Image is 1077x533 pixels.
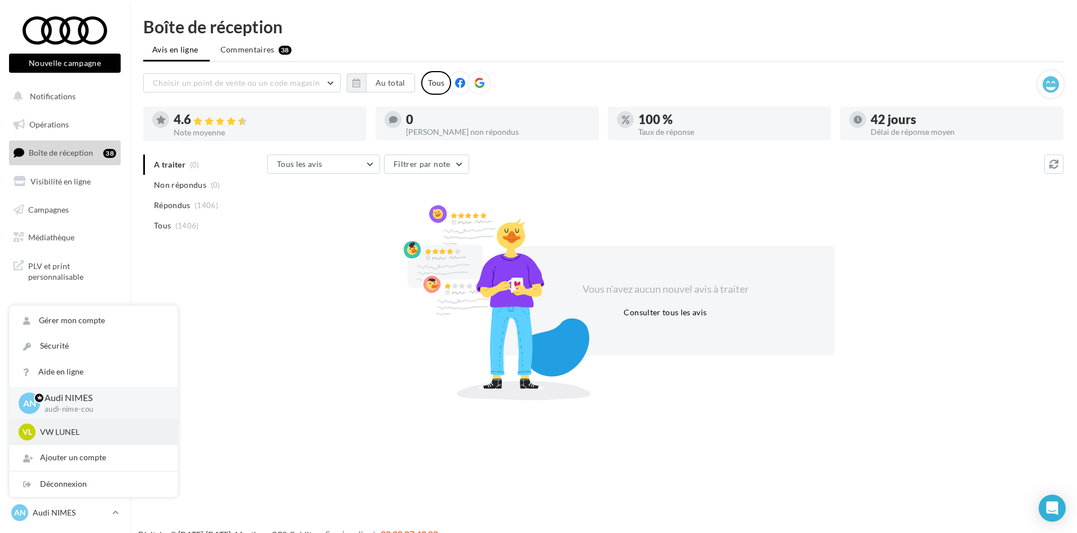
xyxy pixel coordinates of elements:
div: Délai de réponse moyen [871,128,1054,136]
span: Campagnes [28,204,69,214]
a: Opérations [7,113,123,136]
div: Tous [421,71,451,95]
span: (1406) [195,201,218,210]
a: Gérer mon compte [10,308,178,333]
div: Ajouter un compte [10,445,178,470]
span: (0) [211,180,220,190]
p: audi-nime-cou [45,404,160,415]
div: 42 jours [871,113,1054,126]
div: 38 [103,149,116,158]
span: Notifications [30,91,76,101]
a: Sécurité [10,333,178,359]
span: Tous les avis [277,159,323,169]
span: AN [14,507,26,518]
button: Filtrer par note [384,155,469,174]
a: PLV et print personnalisable [7,254,123,287]
a: AN Audi NIMES [9,502,121,523]
div: Vous n'avez aucun nouvel avis à traiter [568,282,762,297]
span: Non répondus [154,179,206,191]
a: Boîte de réception38 [7,140,123,165]
div: Taux de réponse [638,128,822,136]
div: 0 [406,113,590,126]
span: VL [23,426,32,438]
a: Médiathèque [7,226,123,249]
span: Médiathèque [28,232,74,242]
div: 38 [279,46,292,55]
span: Visibilité en ligne [30,177,91,186]
span: AN [23,397,36,409]
button: Au total [347,73,415,92]
button: Notifications [7,85,118,108]
span: Choisir un point de vente ou un code magasin [153,78,320,87]
button: Choisir un point de vente ou un code magasin [143,73,341,92]
span: PLV et print personnalisable [28,258,116,283]
div: Déconnexion [10,472,178,497]
a: Visibilité en ligne [7,170,123,193]
span: Tous [154,220,171,231]
p: VW LUNEL [40,426,164,438]
div: 100 % [638,113,822,126]
span: Boîte de réception [29,148,93,157]
span: Commentaires [220,44,275,55]
span: Répondus [154,200,191,211]
span: Opérations [29,120,69,129]
button: Tous les avis [267,155,380,174]
p: Audi NIMES [45,391,160,404]
div: Open Intercom Messenger [1039,495,1066,522]
button: Consulter tous les avis [619,306,711,319]
a: Aide en ligne [10,359,178,385]
button: Au total [366,73,415,92]
a: Campagnes [7,198,123,222]
span: (1406) [175,221,199,230]
div: Note moyenne [174,129,357,136]
div: [PERSON_NAME] non répondus [406,128,590,136]
div: Boîte de réception [143,18,1063,35]
div: 4.6 [174,113,357,126]
button: Nouvelle campagne [9,54,121,73]
p: Audi NIMES [33,507,108,518]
